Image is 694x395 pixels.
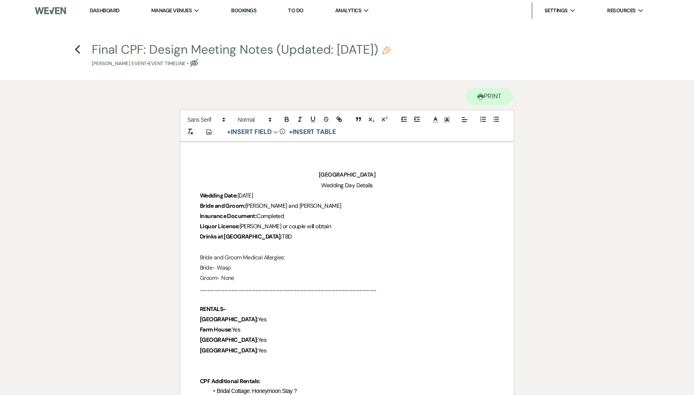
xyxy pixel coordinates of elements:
[200,263,494,273] p: Bride- Wasp
[200,377,260,385] strong: CPF Additional Rentals:
[227,129,231,135] span: +
[238,192,253,199] span: [DATE]
[90,7,119,14] a: Dashboard
[319,171,375,178] strong: [GEOGRAPHIC_DATA]
[200,202,245,209] strong: Bride and Groom:
[200,192,238,199] strong: Wedding Date:
[200,283,494,293] p: ___________________________________________________
[240,222,331,230] span: [PERSON_NAME] or couple will obtain
[200,347,258,354] strong: [GEOGRAPHIC_DATA]:
[258,316,266,323] span: Yes
[321,182,372,189] span: Wedding Day Details
[258,347,266,354] span: Yes
[35,2,66,19] img: Weven Logo
[607,7,635,15] span: Resources
[151,7,192,15] span: Manage Venues
[217,388,297,394] span: Bridal Cottage: Honeymoon Stay ?
[224,127,281,137] button: Insert Field
[282,233,292,240] span: TBD
[200,212,256,220] strong: Insurance Document:
[466,88,513,105] button: Print
[288,7,303,14] a: To Do
[430,115,441,125] span: Text Color
[92,43,390,68] button: Final CPF: Design Meeting Notes (Updated: [DATE])[PERSON_NAME] Event•Event Timeline •
[286,127,339,137] button: +Insert Table
[232,326,240,333] span: Yes
[200,252,494,263] p: Bride and Groom Medical Allergies:
[200,305,226,313] strong: RENTALS-
[200,336,258,343] strong: [GEOGRAPHIC_DATA]:
[256,212,284,220] span: Completed
[258,336,266,343] span: Yes
[92,60,390,68] p: [PERSON_NAME] Event • Event Timeline •
[200,233,282,240] strong: Drinks at [GEOGRAPHIC_DATA]:
[544,7,568,15] span: Settings
[200,273,494,283] p: Groom- None
[234,115,274,125] span: Header Formats
[441,115,453,125] span: Text Background Color
[459,115,470,125] span: Alignment
[231,7,256,15] a: Bookings
[200,316,258,323] strong: [GEOGRAPHIC_DATA]:
[335,7,361,15] span: Analytics
[200,222,240,230] strong: Liquor License:
[289,129,293,135] span: +
[245,202,341,209] span: [PERSON_NAME] and [PERSON_NAME]
[200,326,232,333] strong: Farm House:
